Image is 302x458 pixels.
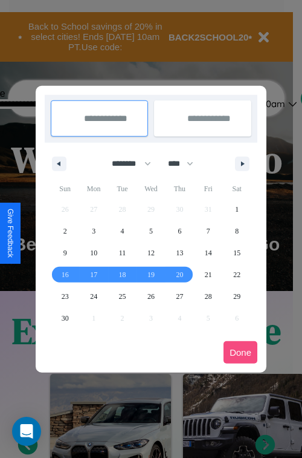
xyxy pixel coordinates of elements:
[165,286,194,307] button: 27
[108,286,137,307] button: 25
[108,179,137,198] span: Tue
[194,242,222,264] button: 14
[223,179,251,198] span: Sat
[178,220,181,242] span: 6
[62,264,69,286] span: 16
[233,264,240,286] span: 22
[79,286,108,307] button: 24
[165,264,194,286] button: 20
[79,179,108,198] span: Mon
[194,179,222,198] span: Fri
[79,242,108,264] button: 10
[223,198,251,220] button: 1
[90,264,97,286] span: 17
[147,264,155,286] span: 19
[62,286,69,307] span: 23
[119,264,126,286] span: 18
[6,209,14,258] div: Give Feedback
[149,220,153,242] span: 5
[223,341,257,364] button: Done
[194,264,222,286] button: 21
[121,220,124,242] span: 4
[108,220,137,242] button: 4
[233,242,240,264] span: 15
[12,417,41,446] div: Open Intercom Messenger
[235,220,239,242] span: 8
[165,179,194,198] span: Thu
[90,242,97,264] span: 10
[63,242,67,264] span: 9
[165,220,194,242] button: 6
[51,220,79,242] button: 2
[176,242,183,264] span: 13
[223,220,251,242] button: 8
[176,264,183,286] span: 20
[165,242,194,264] button: 13
[223,286,251,307] button: 29
[137,179,165,198] span: Wed
[51,242,79,264] button: 9
[92,220,95,242] span: 3
[79,220,108,242] button: 3
[223,264,251,286] button: 22
[207,220,210,242] span: 7
[90,286,97,307] span: 24
[79,264,108,286] button: 17
[119,242,126,264] span: 11
[63,220,67,242] span: 2
[108,264,137,286] button: 18
[51,307,79,329] button: 30
[137,264,165,286] button: 19
[51,286,79,307] button: 23
[223,242,251,264] button: 15
[137,242,165,264] button: 12
[62,307,69,329] span: 30
[108,242,137,264] button: 11
[51,179,79,198] span: Sun
[51,264,79,286] button: 16
[137,220,165,242] button: 5
[233,286,240,307] span: 29
[176,286,183,307] span: 27
[194,220,222,242] button: 7
[205,242,212,264] span: 14
[147,286,155,307] span: 26
[205,286,212,307] span: 28
[235,198,239,220] span: 1
[205,264,212,286] span: 21
[147,242,155,264] span: 12
[137,286,165,307] button: 26
[194,286,222,307] button: 28
[119,286,126,307] span: 25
